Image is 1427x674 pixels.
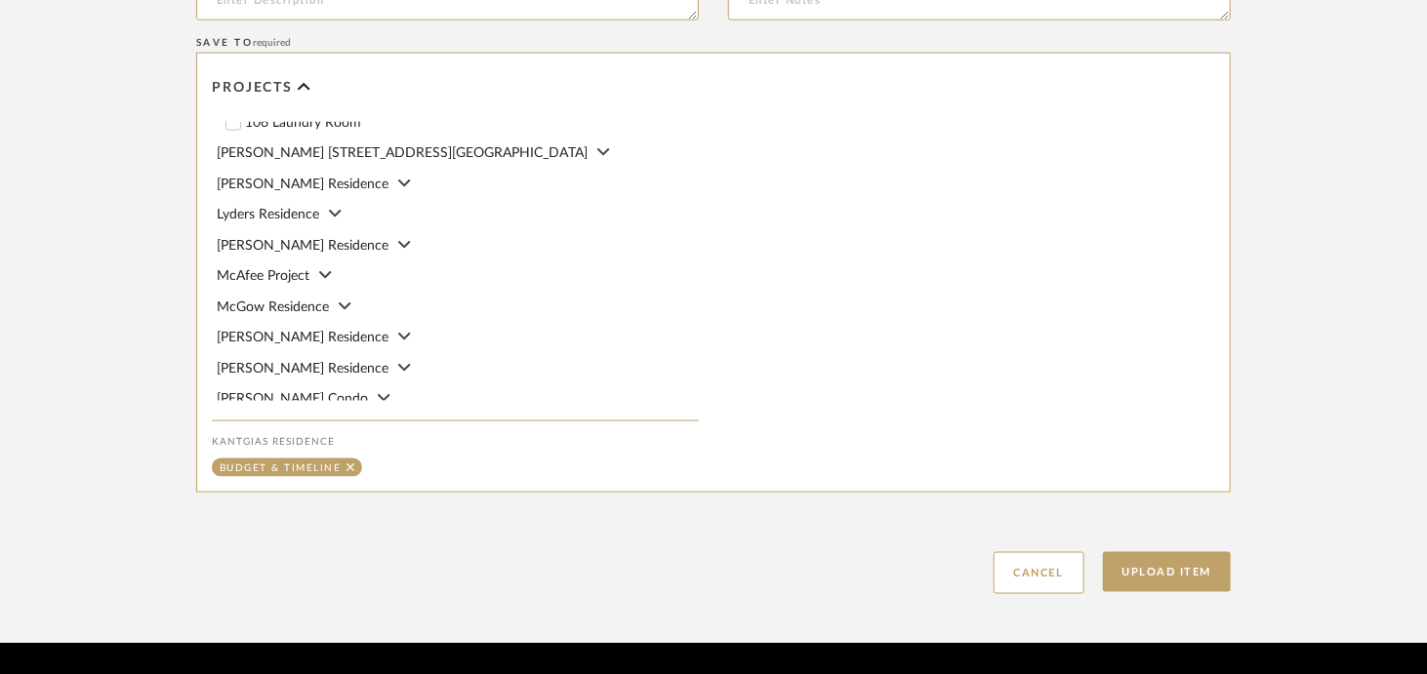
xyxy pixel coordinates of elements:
[217,146,588,160] span: [PERSON_NAME] [STREET_ADDRESS][GEOGRAPHIC_DATA]
[212,80,293,97] span: Projects
[245,116,699,130] label: 106 Laundry Room
[217,239,388,253] span: [PERSON_NAME] Residence
[994,552,1084,594] button: Cancel
[217,392,368,406] span: [PERSON_NAME] Condo
[217,362,388,376] span: [PERSON_NAME] Residence
[217,178,388,191] span: [PERSON_NAME] Residence
[217,208,319,221] span: Lyders Residence
[196,37,1231,49] div: Save To
[217,300,329,314] span: McGow Residence
[220,463,342,473] div: Budget & Timeline
[254,38,292,48] span: required
[212,436,699,448] div: Kantgias Residence
[1103,552,1232,592] button: Upload Item
[217,331,388,344] span: [PERSON_NAME] Residence
[217,269,309,283] span: McAfee Project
